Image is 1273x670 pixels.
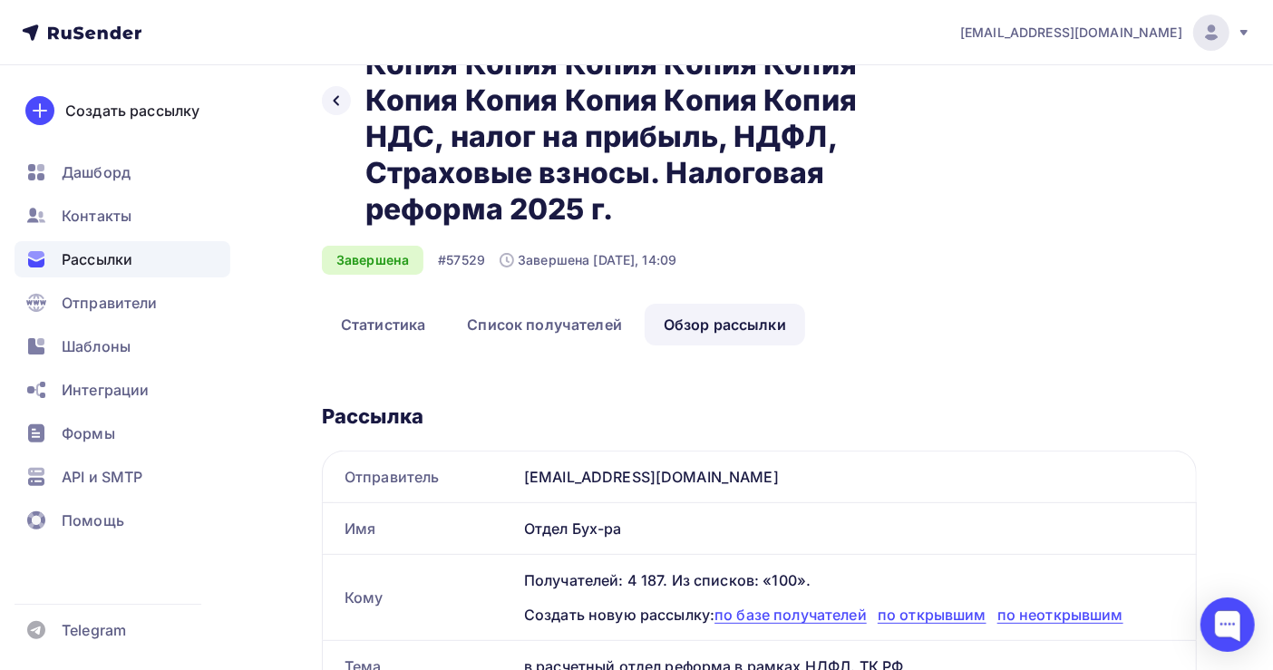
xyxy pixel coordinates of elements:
a: Список получателей [448,304,641,345]
span: Контакты [62,205,131,227]
span: [DATE] [233,115,292,135]
a: [EMAIL_ADDRESS][DOMAIN_NAME] [960,15,1251,51]
span: РЕГИСТРАЦИЯ на Очный и Онлайн формат [104,213,421,230]
span: Telegram [62,619,126,641]
span: Формы [62,422,115,444]
div: Получателей: 4 187. Из списков: «100». [524,569,1174,591]
span: Интеграции [62,379,149,401]
div: #57529 [438,251,485,269]
strong: Лектор: [PERSON_NAME] [9,260,189,276]
a: Шаблоны [15,328,230,364]
span: [EMAIL_ADDRESS][DOMAIN_NAME] [960,24,1182,42]
span: API и SMTP [62,466,142,488]
span: по открывшим [878,606,986,624]
a: Статистика [322,304,444,345]
a: Контакты [15,198,230,234]
div: Завершена [DATE], 14:09 [500,251,676,269]
div: Отправитель [323,452,517,502]
div: Завершена [322,246,423,275]
span: Рассылки [62,248,132,270]
a: РЕГИСТРАЦИЯ на Очный и Онлайн формат [47,206,477,238]
div: Рассылка [322,403,1197,429]
span: Шаблоны [62,335,131,357]
p: Автор многочисленных изданий и публикаций по вопросам заработной платы, учета, отчетности и налог... [9,354,515,478]
span: по неоткрывшим [997,606,1123,624]
span: Помощь [62,510,124,531]
div: Создать новую рассылку: [524,604,1174,626]
span: Дашборд [62,161,131,183]
div: Зарплата. Новые правила расчета средней заработной платы. Изменения трудового законодательства. Н... [14,23,510,92]
div: [EMAIL_ADDRESS][DOMAIN_NAME] [517,452,1196,502]
div: Имя [323,503,517,554]
a: Формы [15,415,230,452]
div: Создать рассылку [65,100,199,121]
div: Кому [323,572,517,623]
a: Рассылки [15,241,230,277]
div: Отдел Бух-ра [517,503,1196,554]
p: – к.э.[PERSON_NAME], автор многочисленных изданий и публикаций по вопросам заработной платы, глав... [9,256,515,354]
a: Дашборд [15,154,230,190]
span: по базе получателей [714,606,867,624]
span: Очно г [GEOGRAPHIC_DATA] и [GEOGRAPHIC_DATA] [38,160,487,180]
a: Отправители [15,285,230,321]
a: Обзор рассылки [645,304,805,345]
span: Отправители [62,292,158,314]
